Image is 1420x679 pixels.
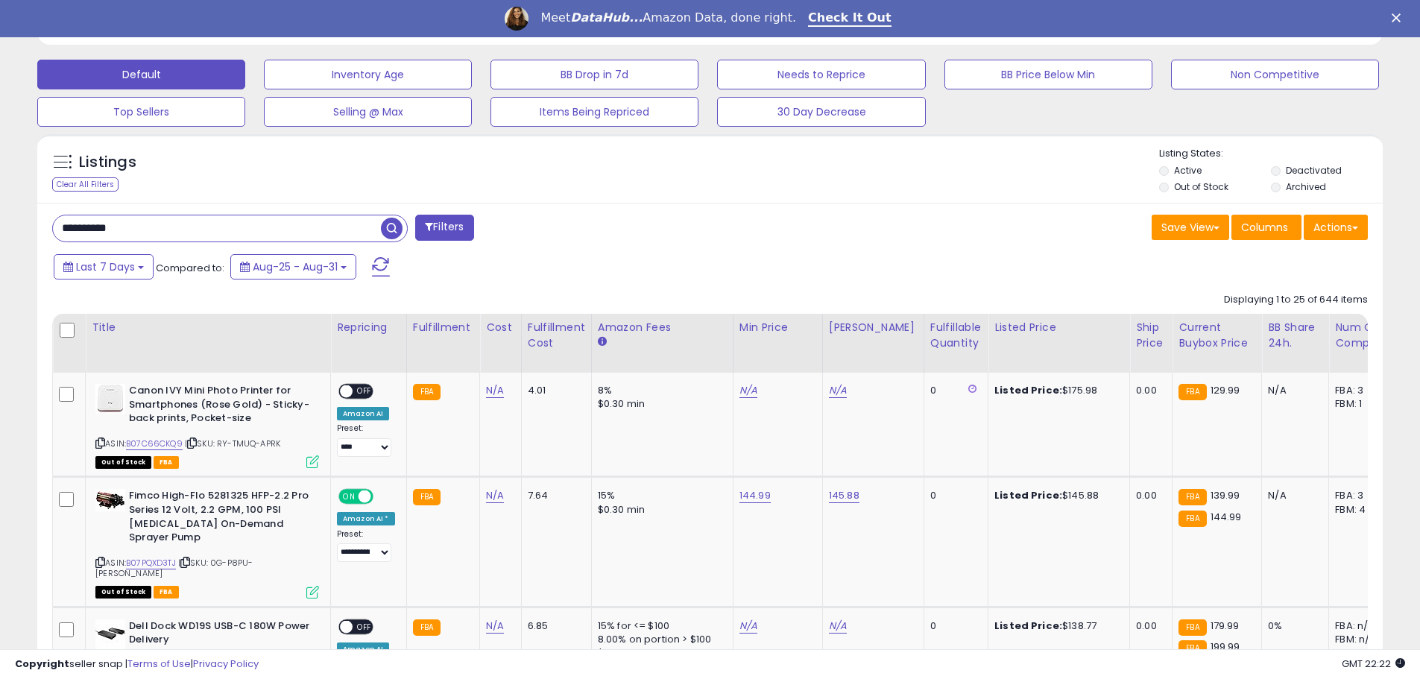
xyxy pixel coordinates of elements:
[337,529,395,563] div: Preset:
[1241,220,1288,235] span: Columns
[1178,320,1255,351] div: Current Buybox Price
[528,489,580,502] div: 7.64
[95,489,125,511] img: 41A8KaZgT7L._SL40_.jpg
[829,320,918,335] div: [PERSON_NAME]
[76,259,135,274] span: Last 7 Days
[264,97,472,127] button: Selling @ Max
[1286,180,1326,193] label: Archived
[717,97,925,127] button: 30 Day Decrease
[930,619,976,633] div: 0
[1152,215,1229,240] button: Save View
[337,320,400,335] div: Repricing
[95,384,125,414] img: 31ejkQUlyKL._SL40_.jpg
[1178,489,1206,505] small: FBA
[1335,489,1384,502] div: FBA: 3
[717,60,925,89] button: Needs to Reprice
[371,490,395,503] span: OFF
[490,97,698,127] button: Items Being Repriced
[95,619,125,649] img: 31IZxrn-JmL._SL40_.jpg
[95,586,151,599] span: All listings that are currently out of stock and unavailable for purchase on Amazon
[413,320,473,335] div: Fulfillment
[156,261,224,275] span: Compared to:
[264,60,472,89] button: Inventory Age
[413,489,441,505] small: FBA
[486,619,504,634] a: N/A
[829,619,847,634] a: N/A
[230,254,356,280] button: Aug-25 - Aug-31
[1174,164,1202,177] label: Active
[193,657,259,671] a: Privacy Policy
[598,335,607,349] small: Amazon Fees.
[1211,383,1240,397] span: 129.99
[1136,320,1166,351] div: Ship Price
[126,557,176,569] a: B07PQXD3TJ
[413,384,441,400] small: FBA
[598,489,722,502] div: 15%
[486,383,504,398] a: N/A
[1178,511,1206,527] small: FBA
[185,438,280,449] span: | SKU: RY-TMUQ-APRK
[413,619,441,636] small: FBA
[1268,320,1322,351] div: BB Share 24h.
[1268,619,1317,633] div: 0%
[15,657,69,671] strong: Copyright
[930,320,982,351] div: Fulfillable Quantity
[37,60,245,89] button: Default
[337,423,395,457] div: Preset:
[1211,510,1242,524] span: 144.99
[1304,215,1368,240] button: Actions
[54,254,154,280] button: Last 7 Days
[1171,60,1379,89] button: Non Competitive
[994,384,1118,397] div: $175.98
[528,619,580,633] div: 6.85
[1178,619,1206,636] small: FBA
[528,384,580,397] div: 4.01
[1335,633,1384,646] div: FBM: n/a
[1174,180,1228,193] label: Out of Stock
[15,657,259,672] div: seller snap | |
[598,397,722,411] div: $0.30 min
[127,657,191,671] a: Terms of Use
[415,215,473,241] button: Filters
[79,152,136,173] h5: Listings
[353,620,376,633] span: OFF
[129,489,310,548] b: Fimco High-Flo 5281325 HFP-2.2 Pro Series 12 Volt, 2.2 GPM, 100 PSI [MEDICAL_DATA] On-Demand Spra...
[1335,384,1384,397] div: FBA: 3
[1335,320,1389,351] div: Num of Comp.
[1342,657,1405,671] span: 2025-09-8 22:22 GMT
[944,60,1152,89] button: BB Price Below Min
[129,384,310,429] b: Canon IVY Mini Photo Printer for Smartphones (Rose Gold) - Sticky-back prints, Pocket-size
[994,320,1123,335] div: Listed Price
[1335,503,1384,517] div: FBM: 4
[37,97,245,127] button: Top Sellers
[1136,384,1161,397] div: 0.00
[95,456,151,469] span: All listings that are currently out of stock and unavailable for purchase on Amazon
[486,320,515,335] div: Cost
[829,383,847,398] a: N/A
[739,488,771,503] a: 144.99
[340,490,359,503] span: ON
[1211,619,1240,633] span: 179.99
[1268,489,1317,502] div: N/A
[829,488,859,503] a: 145.88
[1335,397,1384,411] div: FBM: 1
[1136,619,1161,633] div: 0.00
[739,320,816,335] div: Min Price
[739,383,757,398] a: N/A
[95,489,319,596] div: ASIN:
[1178,384,1206,400] small: FBA
[570,10,643,25] i: DataHub...
[129,619,310,651] b: Dell Dock WD19S USB-C 180W Power Delivery
[1392,13,1407,22] div: Close
[930,489,976,502] div: 0
[1286,164,1342,177] label: Deactivated
[994,619,1062,633] b: Listed Price:
[528,320,585,351] div: Fulfillment Cost
[994,383,1062,397] b: Listed Price:
[930,384,976,397] div: 0
[490,60,698,89] button: BB Drop in 7d
[808,10,892,27] a: Check It Out
[1335,619,1384,633] div: FBA: n/a
[95,384,319,467] div: ASIN:
[505,7,528,31] img: Profile image for Georgie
